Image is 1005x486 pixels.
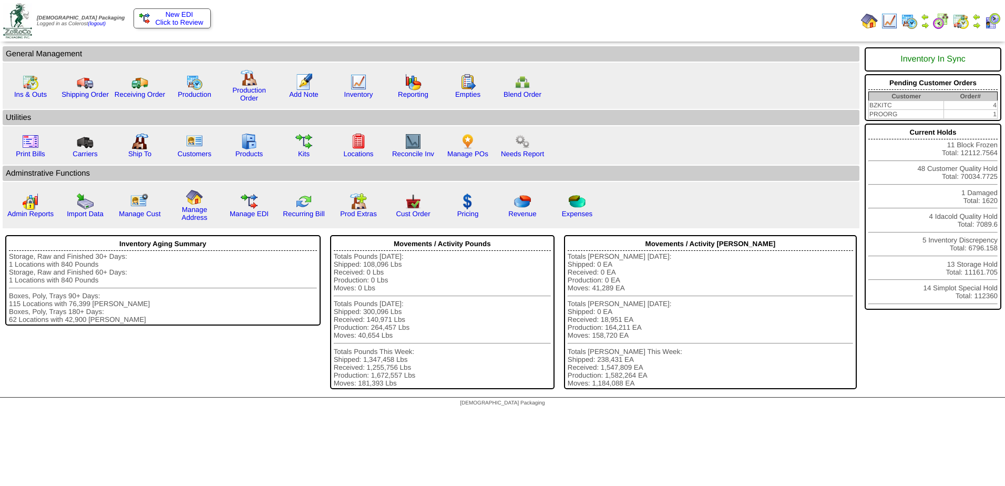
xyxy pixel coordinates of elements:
a: Needs Report [501,150,544,158]
img: orders.gif [295,74,312,90]
a: Receiving Order [115,90,165,98]
a: Manage Address [182,206,208,221]
a: Add Note [289,90,319,98]
img: arrowright.gif [921,21,929,29]
img: home.gif [861,13,878,29]
span: [DEMOGRAPHIC_DATA] Packaging [460,400,545,406]
a: Reconcile Inv [392,150,434,158]
img: import.gif [77,193,94,210]
div: Movements / Activity [PERSON_NAME] [568,237,853,251]
div: Totals [PERSON_NAME] [DATE]: Shipped: 0 EA Received: 0 EA Production: 0 EA Moves: 41,289 EA Total... [568,252,853,387]
a: Products [235,150,263,158]
th: Order# [944,92,997,101]
img: prodextras.gif [350,193,367,210]
img: calendarinout.gif [22,74,39,90]
td: PROORG [869,110,944,119]
a: Empties [455,90,480,98]
img: arrowright.gif [972,21,981,29]
div: 11 Block Frozen Total: 12112.7564 48 Customer Quality Hold Total: 70034.7725 1 Damaged Total: 162... [865,124,1001,310]
a: Manage POs [447,150,488,158]
td: 1 [944,110,997,119]
a: Reporting [398,90,428,98]
a: Kits [298,150,310,158]
div: Current Holds [868,126,998,139]
a: Import Data [67,210,104,218]
img: zoroco-logo-small.webp [3,3,32,38]
div: Inventory In Sync [868,49,998,69]
img: line_graph.gif [881,13,898,29]
a: Carriers [73,150,97,158]
img: managecust.png [130,193,150,210]
span: Logged in as Colerost [37,15,125,27]
a: Manage Cust [119,210,160,218]
a: Recurring Bill [283,210,324,218]
img: po.png [459,133,476,150]
img: pie_chart.png [514,193,531,210]
th: Customer [869,92,944,101]
img: calendarinout.gif [952,13,969,29]
a: Manage EDI [230,210,269,218]
a: Locations [343,150,373,158]
img: graph.gif [405,74,422,90]
img: customers.gif [186,133,203,150]
a: Print Bills [16,150,45,158]
img: calendarcustomer.gif [984,13,1001,29]
img: line_graph.gif [350,74,367,90]
div: Inventory Aging Summary [9,237,317,251]
td: General Management [3,46,859,62]
a: Pricing [457,210,479,218]
img: pie_chart2.png [569,193,586,210]
div: Movements / Activity Pounds [334,237,551,251]
img: calendarprod.gif [186,74,203,90]
img: truck.gif [77,74,94,90]
td: Utilities [3,110,859,125]
img: workflow.png [514,133,531,150]
a: Inventory [344,90,373,98]
img: locations.gif [350,133,367,150]
a: Shipping Order [61,90,109,98]
a: Customers [178,150,211,158]
a: New EDI Click to Review [139,11,205,26]
div: Storage, Raw and Finished 30+ Days: 1 Locations with 840 Pounds Storage, Raw and Finished 60+ Day... [9,252,317,323]
a: Cust Order [396,210,430,218]
a: Ship To [128,150,151,158]
div: Pending Customer Orders [868,76,998,90]
td: BZKITC [869,101,944,110]
a: (logout) [88,21,106,27]
img: truck2.gif [131,74,148,90]
img: graph2.png [22,193,39,210]
a: Production [178,90,211,98]
img: network.png [514,74,531,90]
a: Revenue [508,210,536,218]
span: Click to Review [139,18,205,26]
img: arrowleft.gif [972,13,981,21]
img: calendarblend.gif [932,13,949,29]
a: Admin Reports [7,210,54,218]
a: Ins & Outs [14,90,47,98]
a: Blend Order [504,90,541,98]
span: [DEMOGRAPHIC_DATA] Packaging [37,15,125,21]
img: factory.gif [241,69,258,86]
img: workflow.gif [295,133,312,150]
td: 4 [944,101,997,110]
a: Prod Extras [340,210,377,218]
img: cabinet.gif [241,133,258,150]
img: cust_order.png [405,193,422,210]
img: edi.gif [241,193,258,210]
a: Production Order [232,86,266,102]
span: New EDI [166,11,193,18]
img: workorder.gif [459,74,476,90]
img: home.gif [186,189,203,206]
img: truck3.gif [77,133,94,150]
img: factory2.gif [131,133,148,150]
img: dollar.gif [459,193,476,210]
img: calendarprod.gif [901,13,918,29]
td: Adminstrative Functions [3,166,859,181]
a: Expenses [562,210,593,218]
img: line_graph2.gif [405,133,422,150]
img: arrowleft.gif [921,13,929,21]
img: reconcile.gif [295,193,312,210]
img: invoice2.gif [22,133,39,150]
img: ediSmall.gif [139,13,150,24]
div: Totals Pounds [DATE]: Shipped: 108,096 Lbs Received: 0 Lbs Production: 0 Lbs Moves: 0 Lbs Totals ... [334,252,551,387]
